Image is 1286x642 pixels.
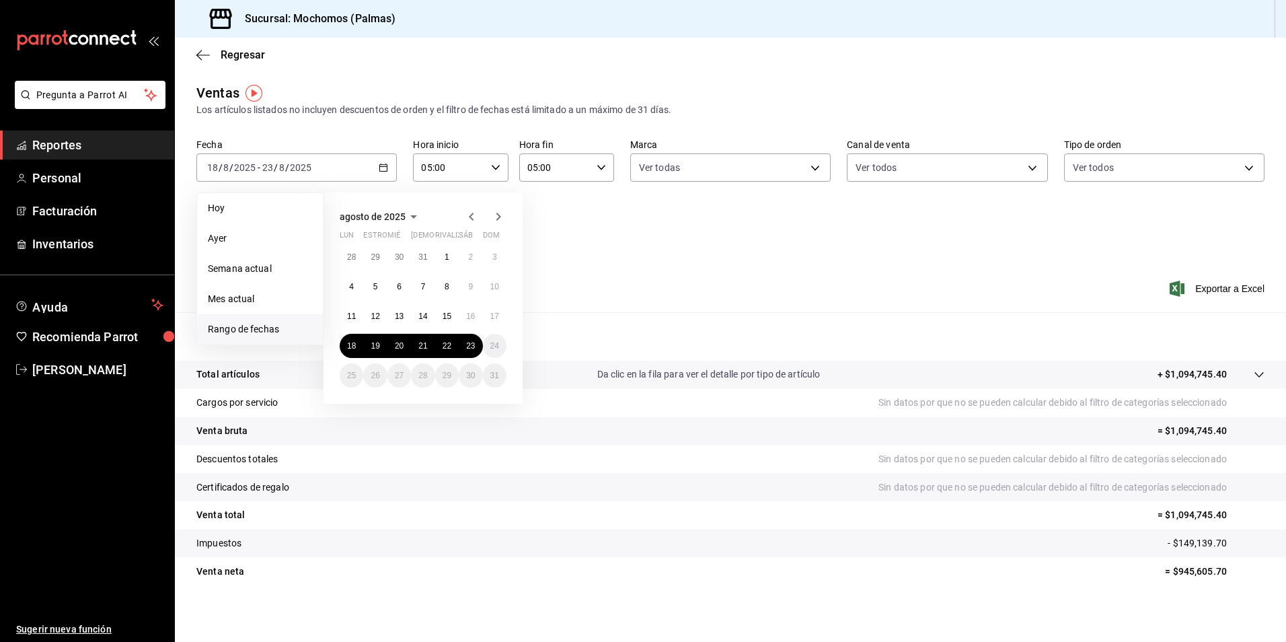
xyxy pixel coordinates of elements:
[340,304,363,328] button: 11 de agosto de 2025
[1195,283,1264,294] font: Exportar a Excel
[347,371,356,380] abbr: 25 de agosto de 2025
[363,334,387,358] button: 19 de agosto de 2025
[196,367,260,382] p: Total artículos
[418,312,427,321] abbr: 14 de agosto de 2025
[459,245,482,269] button: 2 de agosto de 2025
[340,334,363,358] button: 18 de agosto de 2025
[411,245,434,269] button: 31 de julio de 2025
[639,161,680,174] span: Ver todas
[340,209,422,225] button: agosto de 2025
[395,371,404,380] abbr: 27 de agosto de 2025
[395,312,404,321] abbr: 13 de agosto de 2025
[196,565,244,579] p: Venta neta
[435,275,459,299] button: 8 de agosto de 2025
[340,275,363,299] button: 4 de agosto de 2025
[387,363,411,388] button: 27 de agosto de 2025
[208,292,312,306] span: Mes actual
[435,231,472,245] abbr: viernes
[418,341,427,351] abbr: 21 de agosto de 2025
[196,396,278,410] p: Cargos por servicio
[233,162,256,173] input: ----
[1158,424,1264,438] p: = $1,094,745.40
[219,162,223,173] span: /
[483,304,506,328] button: 17 de agosto de 2025
[371,371,379,380] abbr: 26 de agosto de 2025
[878,452,1264,466] p: Sin datos por que no se pueden calcular debido al filtro de categorías seleccionado
[32,171,81,185] font: Personal
[443,371,451,380] abbr: 29 de agosto de 2025
[421,282,426,291] abbr: 7 de agosto de 2025
[459,304,482,328] button: 16 de agosto de 2025
[363,363,387,388] button: 26 de agosto de 2025
[387,334,411,358] button: 20 de agosto de 2025
[466,371,475,380] abbr: 30 de agosto de 2025
[1158,508,1264,522] p: = $1,094,745.40
[15,81,165,109] button: Pregunta a Parrot AI
[196,424,248,438] p: Venta bruta
[1158,367,1227,382] p: + $1,094,745.40
[245,85,262,102] img: Marcador de información sobre herramientas
[435,334,459,358] button: 22 de agosto de 2025
[519,140,614,149] label: Hora fin
[274,162,278,173] span: /
[1165,565,1264,579] p: = $945,605.70
[445,252,449,262] abbr: 1 de agosto de 2025
[443,312,451,321] abbr: 15 de agosto de 2025
[443,341,451,351] abbr: 22 de agosto de 2025
[262,162,274,173] input: --
[196,103,1264,117] div: Los artículos listados no incluyen descuentos de orden y el filtro de fechas está limitado a un m...
[289,162,312,173] input: ----
[483,334,506,358] button: 24 de agosto de 2025
[32,237,93,251] font: Inventarios
[234,11,396,27] h3: Sucursal: Mochomos (Palmas)
[878,480,1264,495] p: Sin datos por que no se pueden calcular debido al filtro de categorías seleccionado
[395,341,404,351] abbr: 20 de agosto de 2025
[468,252,473,262] abbr: 2 de agosto de 2025
[32,138,81,152] font: Reportes
[363,304,387,328] button: 12 de agosto de 2025
[196,48,265,61] button: Regresar
[208,201,312,215] span: Hoy
[411,275,434,299] button: 7 de agosto de 2025
[411,231,490,245] abbr: jueves
[490,371,499,380] abbr: 31 de agosto de 2025
[492,252,497,262] abbr: 3 de agosto de 2025
[387,304,411,328] button: 13 de agosto de 2025
[411,363,434,388] button: 28 de agosto de 2025
[36,88,145,102] span: Pregunta a Parrot AI
[468,282,473,291] abbr: 9 de agosto de 2025
[1073,161,1114,174] span: Ver todos
[363,275,387,299] button: 5 de agosto de 2025
[490,282,499,291] abbr: 10 de agosto de 2025
[459,275,482,299] button: 9 de agosto de 2025
[411,304,434,328] button: 14 de agosto de 2025
[387,245,411,269] button: 30 de julio de 2025
[32,363,126,377] font: [PERSON_NAME]
[340,211,406,222] span: agosto de 2025
[490,312,499,321] abbr: 17 de agosto de 2025
[196,480,289,495] p: Certificados de regalo
[395,252,404,262] abbr: 30 de julio de 2025
[32,297,146,313] span: Ayuda
[435,304,459,328] button: 15 de agosto de 2025
[387,231,400,245] abbr: miércoles
[349,282,354,291] abbr: 4 de agosto de 2025
[278,162,285,173] input: --
[371,252,379,262] abbr: 29 de julio de 2025
[208,262,312,276] span: Semana actual
[418,252,427,262] abbr: 31 de julio de 2025
[347,252,356,262] abbr: 28 de julio de 2025
[483,231,500,245] abbr: domingo
[387,275,411,299] button: 6 de agosto de 2025
[148,35,159,46] button: open_drawer_menu
[196,328,1264,345] p: Resumen
[597,367,821,382] p: Da clic en la fila para ver el detalle por tipo de artículo
[285,162,289,173] span: /
[347,341,356,351] abbr: 18 de agosto de 2025
[229,162,233,173] span: /
[413,140,508,149] label: Hora inicio
[490,341,499,351] abbr: 24 de agosto de 2025
[483,245,506,269] button: 3 de agosto de 2025
[32,204,97,218] font: Facturación
[340,231,354,245] abbr: lunes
